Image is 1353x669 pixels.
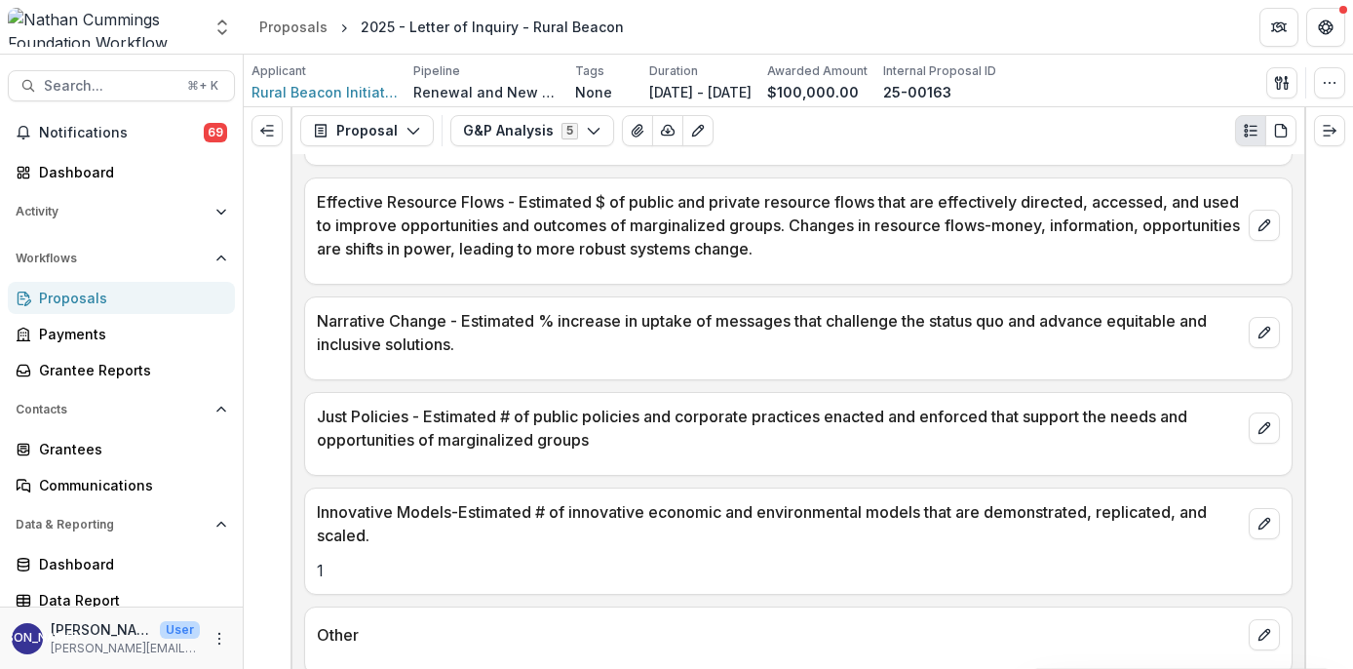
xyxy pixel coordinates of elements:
div: Dashboard [39,554,219,574]
button: Proposal [300,115,434,146]
a: Grantees [8,433,235,465]
p: 1 [317,559,1280,582]
div: Proposals [259,17,328,37]
a: Proposals [251,13,335,41]
button: View Attached Files [622,115,653,146]
p: [PERSON_NAME] San [PERSON_NAME] [51,619,152,640]
nav: breadcrumb [251,13,632,41]
span: Contacts [16,403,208,416]
div: Grantee Reports [39,360,219,380]
p: Pipeline [413,62,460,80]
a: Dashboard [8,548,235,580]
p: Just Policies - Estimated # of public policies and corporate practices enacted and enforced that ... [317,405,1241,452]
div: 2025 - Letter of Inquiry - Rural Beacon [361,17,624,37]
button: Search... [8,70,235,101]
button: edit [1249,619,1280,650]
p: $100,000.00 [767,82,859,102]
div: Dashboard [39,162,219,182]
button: More [208,627,231,650]
a: Grantee Reports [8,354,235,386]
a: Proposals [8,282,235,314]
button: Open Contacts [8,394,235,425]
button: Plaintext view [1235,115,1266,146]
button: G&P Analysis5 [450,115,614,146]
button: Edit as form [682,115,714,146]
button: edit [1249,508,1280,539]
button: Open Activity [8,196,235,227]
p: Other [317,623,1241,647]
div: Grantees [39,439,219,459]
a: Payments [8,318,235,350]
p: Effective Resource Flows - Estimated $ of public and private resource flows that are effectively ... [317,190,1241,260]
span: Data & Reporting [16,518,208,531]
span: 69 [204,123,227,142]
div: Data Report [39,590,219,610]
p: [PERSON_NAME][EMAIL_ADDRESS][PERSON_NAME][DOMAIN_NAME] [51,640,200,657]
button: Expand right [1314,115,1345,146]
div: Communications [39,475,219,495]
span: Notifications [39,125,204,141]
button: Expand left [251,115,283,146]
div: Proposals [39,288,219,308]
p: Duration [649,62,698,80]
button: Open Data & Reporting [8,509,235,540]
p: Innovative Models-Estimated # of innovative economic and environmental models that are demonstrat... [317,500,1241,547]
button: Partners [1259,8,1298,47]
button: Open entity switcher [209,8,236,47]
div: ⌘ + K [183,75,222,97]
a: Dashboard [8,156,235,188]
a: Rural Beacon Initiative [251,82,398,102]
button: edit [1249,210,1280,241]
p: Tags [575,62,604,80]
button: Notifications69 [8,117,235,148]
p: Awarded Amount [767,62,868,80]
a: Data Report [8,584,235,616]
button: edit [1249,413,1280,444]
a: Communications [8,469,235,501]
p: Applicant [251,62,306,80]
p: 25-00163 [883,82,951,102]
button: edit [1249,317,1280,348]
p: Renewal and New Grants Pipeline [413,82,560,102]
button: Open Workflows [8,243,235,274]
span: Activity [16,205,208,218]
span: Workflows [16,252,208,265]
p: None [575,82,612,102]
span: Search... [44,78,175,95]
button: Get Help [1306,8,1345,47]
div: Payments [39,324,219,344]
p: Internal Proposal ID [883,62,996,80]
p: User [160,621,200,639]
img: Nathan Cummings Foundation Workflow Sandbox logo [8,8,201,47]
p: Narrative Change - Estimated % increase in uptake of messages that challenge the status quo and a... [317,309,1241,356]
p: [DATE] - [DATE] [649,82,752,102]
button: PDF view [1265,115,1296,146]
